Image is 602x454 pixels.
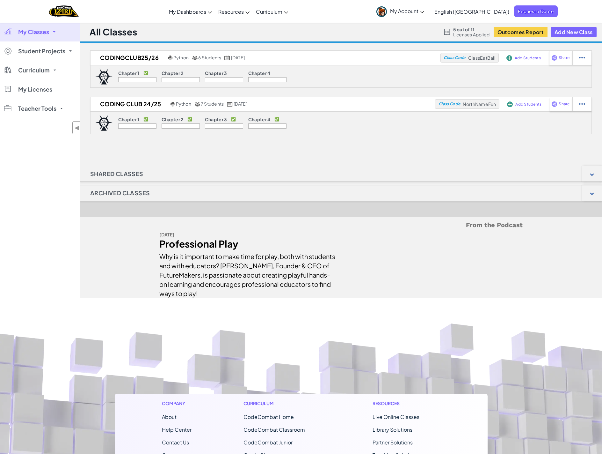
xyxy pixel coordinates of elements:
[243,439,293,446] a: CodeCombat Junior
[91,53,440,63] a: CodingClub25/26 Python 6 Students [DATE]
[439,102,460,106] span: Class Code
[234,101,247,107] span: [DATE]
[95,115,112,131] img: logo
[205,71,227,76] p: Chapter 3
[176,101,191,107] span: Python
[168,56,173,60] img: python.png
[74,123,80,132] span: ◀
[162,426,192,433] a: Help Center
[373,413,419,420] a: Live Online Classes
[192,56,198,60] img: MultipleUsers.png
[143,117,148,122] p: ✅
[18,106,56,111] span: Teacher Tools
[431,3,512,20] a: English ([GEOGRAPHIC_DATA])
[434,8,509,15] span: English ([GEOGRAPHIC_DATA])
[159,220,523,230] h5: From the Podcast
[18,48,65,54] span: Student Projects
[218,8,244,15] span: Resources
[579,55,585,61] img: IconStudentEllipsis.svg
[90,26,137,38] h1: All Classes
[256,8,282,15] span: Curriculum
[248,117,271,122] p: Chapter 4
[18,29,49,35] span: My Classes
[559,102,569,106] span: Share
[169,8,206,15] span: My Dashboards
[80,185,160,201] h1: Archived Classes
[198,55,221,60] span: 6 Students
[468,55,495,61] span: ClassEatBall
[173,55,189,60] span: Python
[159,249,336,298] div: Why is it important to make time for play, both with students and with educators? [PERSON_NAME], ...
[227,102,233,107] img: calendar.svg
[166,3,215,20] a: My Dashboards
[170,102,175,107] img: python.png
[373,400,440,407] h1: Resources
[118,117,140,122] p: Chapter 1
[494,27,548,37] button: Outcomes Report
[143,71,148,76] p: ✅
[373,1,427,21] a: My Account
[453,27,490,32] span: 5 out of 11
[159,239,336,249] div: Professional Play
[507,101,513,107] img: IconAddStudents.svg
[215,3,253,20] a: Resources
[187,117,192,122] p: ✅
[579,101,585,107] img: IconStudentEllipsis.svg
[18,86,52,92] span: My Licenses
[551,101,557,107] img: IconShare_Purple.svg
[18,67,50,73] span: Curriculum
[373,426,412,433] a: Library Solutions
[162,439,189,446] span: Contact Us
[201,101,224,107] span: 7 Students
[463,101,496,107] span: NorthNameFun
[373,439,413,446] a: Partner Solutions
[224,56,230,60] img: calendar.svg
[231,117,236,122] p: ✅
[91,99,435,109] a: Coding Club 24/25 Python 7 Students [DATE]
[253,3,291,20] a: Curriculum
[376,6,387,17] img: avatar
[80,166,153,182] h1: Shared Classes
[162,413,177,420] a: About
[514,5,558,17] a: Request a Quote
[49,5,79,18] img: Home
[559,56,569,60] span: Share
[453,32,490,37] span: Licenses Applied
[231,55,245,60] span: [DATE]
[506,55,512,61] img: IconAddStudents.svg
[159,230,336,239] div: [DATE]
[95,69,112,85] img: logo
[118,71,140,76] p: Chapter 1
[91,53,166,63] h2: CodingClub25/26
[243,413,294,420] span: CodeCombat Home
[91,99,169,109] h2: Coding Club 24/25
[194,102,200,107] img: MultipleUsers.png
[515,102,541,106] span: Add Students
[551,55,557,61] img: IconShare_Purple.svg
[515,56,541,60] span: Add Students
[248,71,271,76] p: Chapter 4
[162,117,184,122] p: Chapter 2
[49,5,79,18] a: Ozaria by CodeCombat logo
[243,400,321,407] h1: Curriculum
[390,8,424,14] span: My Account
[243,426,305,433] a: CodeCombat Classroom
[162,400,192,407] h1: Company
[205,117,227,122] p: Chapter 3
[274,117,279,122] p: ✅
[444,56,465,60] span: Class Code
[162,71,184,76] p: Chapter 2
[551,27,597,37] button: Add New Class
